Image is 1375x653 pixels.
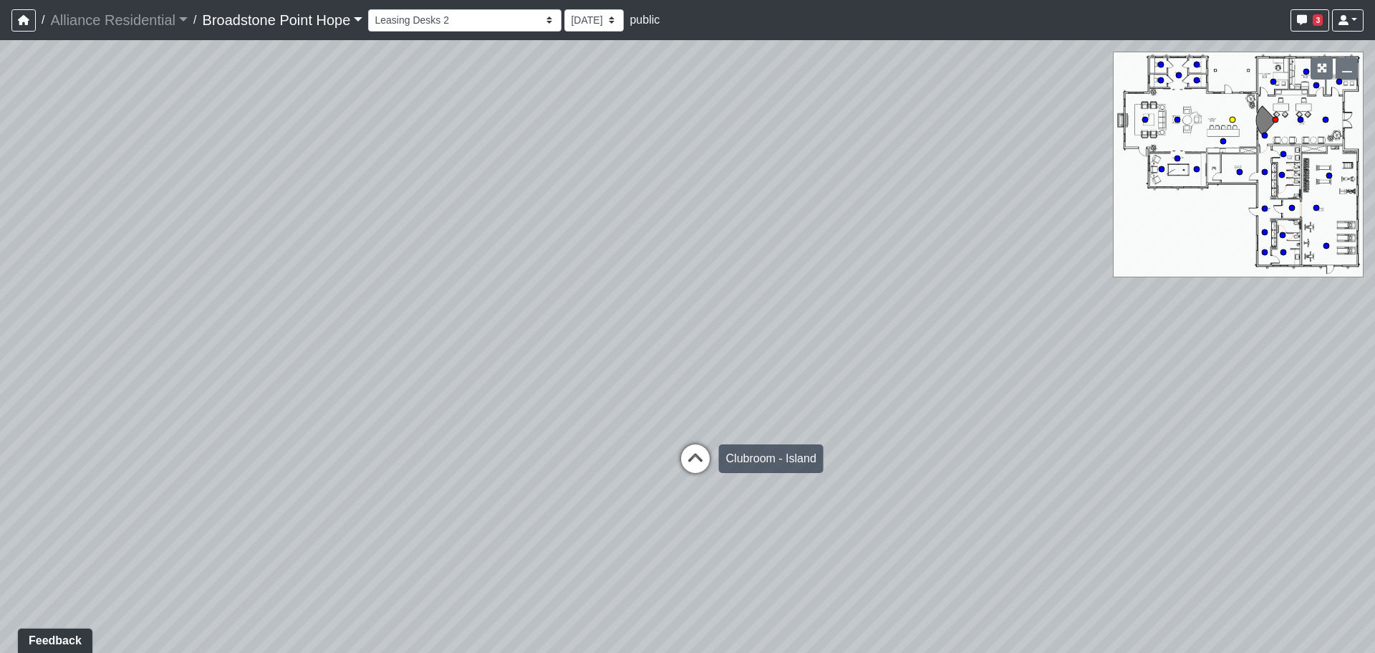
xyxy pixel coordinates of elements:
span: / [36,6,50,34]
a: Alliance Residential [50,6,188,34]
span: / [188,6,202,34]
button: 3 [1290,9,1329,32]
iframe: Ybug feedback widget [11,624,95,653]
span: 3 [1313,14,1323,26]
div: Clubroom - Island [719,444,824,473]
span: public [629,14,660,26]
a: Broadstone Point Hope [203,6,363,34]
